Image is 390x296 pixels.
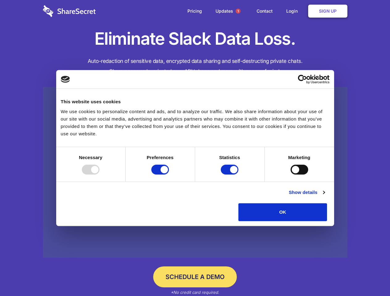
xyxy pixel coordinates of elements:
em: *No credit card required. [171,290,219,295]
a: Login [280,2,307,21]
a: Pricing [181,2,208,21]
a: Contact [250,2,279,21]
a: Wistia video thumbnail [43,87,347,258]
div: We use cookies to personalize content and ads, and to analyze our traffic. We also share informat... [61,108,329,138]
span: 1 [236,9,241,14]
strong: Necessary [79,155,103,160]
a: Schedule a Demo [153,266,237,287]
img: logo-wordmark-white-trans-d4663122ce5f474addd5e946df7df03e33cb6a1c49d2221995e7729f52c070b2.svg [43,5,96,17]
h1: Eliminate Slack Data Loss. [43,28,347,50]
a: Sign Up [308,5,347,18]
div: This website uses cookies [61,98,329,105]
strong: Statistics [219,155,240,160]
a: Usercentrics Cookiebot - opens in a new window [275,75,329,84]
a: Show details [289,189,325,196]
img: logo [61,76,70,83]
strong: Preferences [147,155,174,160]
strong: Marketing [288,155,310,160]
h4: Auto-redaction of sensitive data, encrypted data sharing and self-destructing private chats. Shar... [43,56,347,76]
button: OK [238,203,327,221]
